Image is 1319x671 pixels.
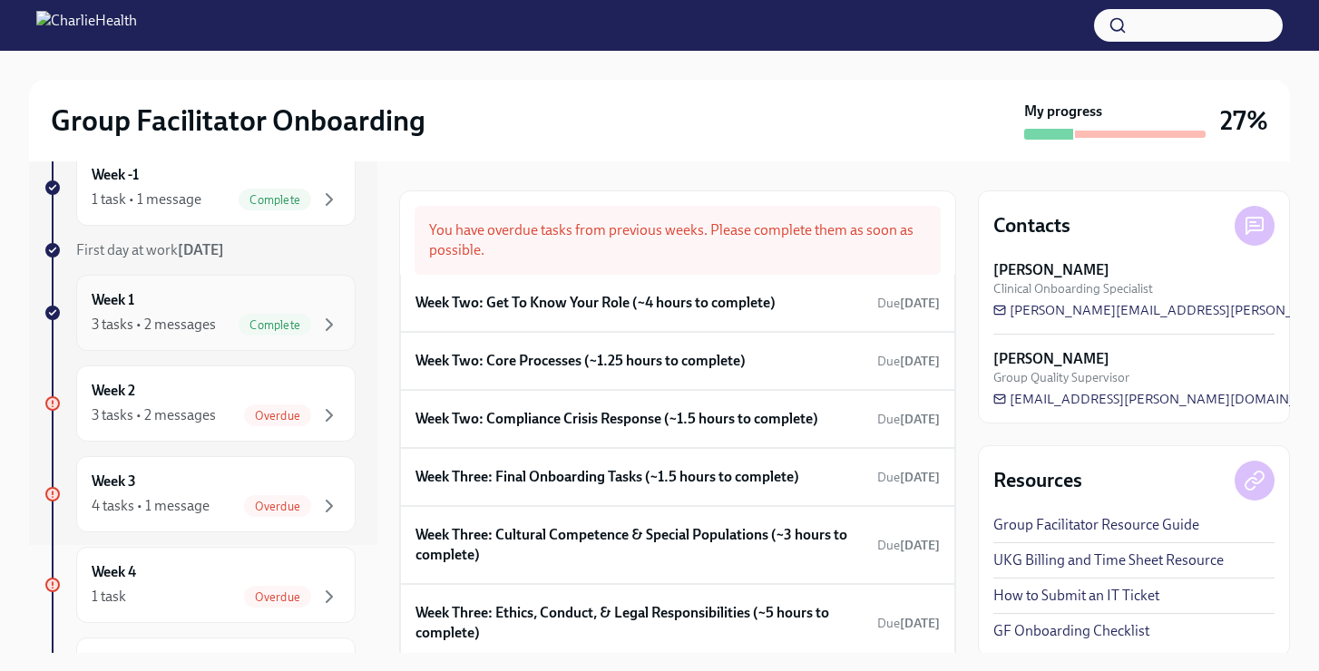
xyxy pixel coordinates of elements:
strong: [DATE] [900,538,940,553]
span: Due [877,538,940,553]
strong: [DATE] [900,296,940,311]
strong: [DATE] [900,412,940,427]
strong: [DATE] [178,241,224,258]
span: September 1st, 2025 10:00 [877,537,940,554]
strong: [DATE] [900,616,940,631]
span: Due [877,412,940,427]
span: Overdue [244,500,311,513]
div: 1 task [92,587,126,607]
strong: [DATE] [900,470,940,485]
span: August 30th, 2025 10:00 [877,469,940,486]
span: Clinical Onboarding Specialist [993,280,1153,297]
span: Overdue [244,590,311,604]
span: September 1st, 2025 10:00 [877,615,940,632]
span: August 25th, 2025 10:00 [877,411,940,428]
a: Week -11 task • 1 messageComplete [44,150,356,226]
span: Overdue [244,409,311,423]
a: UKG Billing and Time Sheet Resource [993,550,1224,570]
div: 4 tasks • 1 message [92,496,210,516]
h2: Group Facilitator Onboarding [51,102,425,139]
a: Week Two: Get To Know Your Role (~4 hours to complete)Due[DATE] [415,289,940,316]
h6: Week 4 [92,562,136,582]
div: You have overdue tasks from previous weeks. Please complete them as soon as possible. [415,206,941,275]
a: First day at work[DATE] [44,240,356,260]
h4: Contacts [993,212,1070,239]
h6: Week Two: Core Processes (~1.25 hours to complete) [415,351,746,371]
span: August 25th, 2025 10:00 [877,295,940,312]
h6: Week Three: Ethics, Conduct, & Legal Responsibilities (~5 hours to complete) [415,603,870,643]
span: Due [877,354,940,369]
span: Due [877,616,940,631]
h6: Week Two: Get To Know Your Role (~4 hours to complete) [415,293,776,313]
a: Week Two: Compliance Crisis Response (~1.5 hours to complete)Due[DATE] [415,405,940,433]
img: CharlieHealth [36,11,137,40]
a: GF Onboarding Checklist [993,621,1149,641]
h6: Week -1 [92,165,139,185]
span: Complete [239,193,311,207]
strong: [DATE] [900,354,940,369]
span: First day at work [76,241,224,258]
a: Week 41 taskOverdue [44,547,356,623]
a: How to Submit an IT Ticket [993,586,1159,606]
a: Week Three: Cultural Competence & Special Populations (~3 hours to complete)Due[DATE] [415,521,940,569]
h6: Week Three: Final Onboarding Tasks (~1.5 hours to complete) [415,467,799,487]
a: Week 13 tasks • 2 messagesComplete [44,275,356,351]
h3: 27% [1220,104,1268,137]
strong: [PERSON_NAME] [993,349,1109,369]
h6: Week 3 [92,472,136,491]
h6: Week 2 [92,381,135,401]
strong: My progress [1024,102,1102,122]
h6: Week Three: Cultural Competence & Special Populations (~3 hours to complete) [415,525,870,565]
strong: [PERSON_NAME] [993,260,1109,280]
span: Complete [239,318,311,332]
h6: Week Two: Compliance Crisis Response (~1.5 hours to complete) [415,409,818,429]
div: 3 tasks • 2 messages [92,315,216,335]
a: Week Three: Ethics, Conduct, & Legal Responsibilities (~5 hours to complete)Due[DATE] [415,599,940,647]
h6: Week 1 [92,290,134,310]
h4: Resources [993,467,1082,494]
a: Week 34 tasks • 1 messageOverdue [44,456,356,532]
span: Group Quality Supervisor [993,369,1129,386]
span: Due [877,470,940,485]
div: 3 tasks • 2 messages [92,405,216,425]
a: Group Facilitator Resource Guide [993,515,1199,535]
span: August 25th, 2025 10:00 [877,353,940,370]
span: Due [877,296,940,311]
a: Week Two: Core Processes (~1.25 hours to complete)Due[DATE] [415,347,940,374]
div: 1 task • 1 message [92,190,201,209]
a: Week 23 tasks • 2 messagesOverdue [44,365,356,442]
a: Week Three: Final Onboarding Tasks (~1.5 hours to complete)Due[DATE] [415,463,940,491]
